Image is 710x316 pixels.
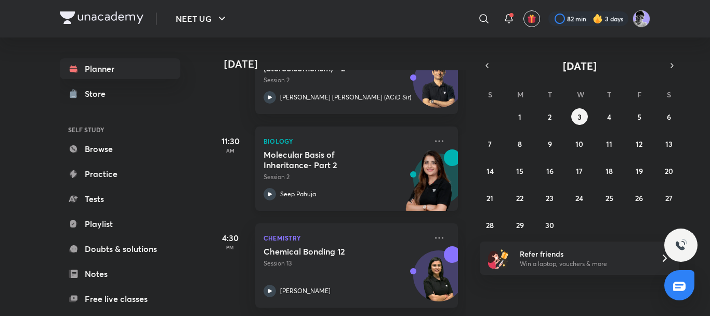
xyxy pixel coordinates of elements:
button: September 17, 2025 [571,162,588,179]
abbr: Tuesday [548,90,552,99]
h5: 11:30 [209,135,251,147]
button: September 13, 2025 [661,135,677,152]
a: Notes [60,263,180,284]
a: Planner [60,58,180,79]
img: ttu [675,239,687,251]
a: Company Logo [60,11,143,27]
abbr: September 19, 2025 [636,166,643,176]
p: [PERSON_NAME] [PERSON_NAME] (ACiD Sir) [280,93,411,102]
abbr: September 20, 2025 [665,166,673,176]
abbr: September 26, 2025 [635,193,643,203]
div: Store [85,87,112,100]
abbr: September 8, 2025 [518,139,522,149]
button: September 18, 2025 [601,162,617,179]
abbr: September 2, 2025 [548,112,551,122]
span: [DATE] [563,59,597,73]
abbr: September 11, 2025 [606,139,612,149]
h4: [DATE] [224,58,468,70]
abbr: September 18, 2025 [606,166,613,176]
button: September 27, 2025 [661,189,677,206]
abbr: September 4, 2025 [607,112,611,122]
abbr: September 1, 2025 [518,112,521,122]
button: September 11, 2025 [601,135,617,152]
button: September 8, 2025 [511,135,528,152]
abbr: September 16, 2025 [546,166,554,176]
button: September 29, 2025 [511,217,528,233]
button: September 15, 2025 [511,162,528,179]
abbr: September 9, 2025 [548,139,552,149]
button: September 7, 2025 [482,135,498,152]
abbr: Monday [517,90,523,99]
p: Biology [264,135,427,147]
a: Browse [60,138,180,159]
button: September 26, 2025 [631,189,648,206]
abbr: September 28, 2025 [486,220,494,230]
abbr: September 21, 2025 [487,193,493,203]
abbr: September 23, 2025 [546,193,554,203]
h6: Refer friends [520,248,648,259]
abbr: September 15, 2025 [516,166,523,176]
button: September 10, 2025 [571,135,588,152]
button: [DATE] [494,58,665,73]
a: Store [60,83,180,104]
abbr: September 17, 2025 [576,166,583,176]
img: Avatar [414,62,464,112]
abbr: September 14, 2025 [487,166,494,176]
abbr: September 7, 2025 [488,139,492,149]
abbr: September 5, 2025 [637,112,641,122]
abbr: September 3, 2025 [577,112,582,122]
button: September 30, 2025 [542,217,558,233]
abbr: September 24, 2025 [575,193,583,203]
p: AM [209,147,251,154]
p: Win a laptop, vouchers & more [520,259,648,269]
button: September 4, 2025 [601,108,617,125]
abbr: September 29, 2025 [516,220,524,230]
h5: Molecular Basis of Inheritance- Part 2 [264,149,393,170]
button: September 12, 2025 [631,135,648,152]
a: Doubts & solutions [60,238,180,259]
button: September 14, 2025 [482,162,498,179]
button: September 24, 2025 [571,189,588,206]
img: Company Logo [60,11,143,24]
abbr: September 6, 2025 [667,112,671,122]
p: [PERSON_NAME] [280,286,331,296]
p: Chemistry [264,232,427,244]
img: streak [593,14,603,24]
button: September 25, 2025 [601,189,617,206]
button: September 23, 2025 [542,189,558,206]
button: September 3, 2025 [571,108,588,125]
abbr: September 30, 2025 [545,220,554,230]
abbr: September 10, 2025 [575,139,583,149]
abbr: September 13, 2025 [665,139,673,149]
p: Session 2 [264,172,427,182]
h5: Chemical Bonding 12 [264,246,393,257]
h6: SELF STUDY [60,121,180,138]
button: avatar [523,10,540,27]
button: September 1, 2025 [511,108,528,125]
abbr: September 27, 2025 [665,193,673,203]
button: September 5, 2025 [631,108,648,125]
abbr: Wednesday [577,90,584,99]
p: PM [209,244,251,250]
a: Tests [60,188,180,209]
p: Session 2 [264,75,427,85]
img: unacademy [401,149,458,221]
button: September 2, 2025 [542,108,558,125]
button: September 16, 2025 [542,162,558,179]
a: Practice [60,163,180,184]
button: September 9, 2025 [542,135,558,152]
p: Session 13 [264,259,427,268]
h5: 4:30 [209,232,251,244]
button: September 22, 2025 [511,189,528,206]
abbr: September 25, 2025 [606,193,613,203]
img: avatar [527,14,536,23]
abbr: Thursday [607,90,611,99]
a: Free live classes [60,288,180,309]
button: September 6, 2025 [661,108,677,125]
abbr: Friday [637,90,641,99]
p: Seep Pahuja [280,189,316,199]
button: September 28, 2025 [482,217,498,233]
img: Avatar [414,256,464,306]
button: September 21, 2025 [482,189,498,206]
abbr: September 12, 2025 [636,139,642,149]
